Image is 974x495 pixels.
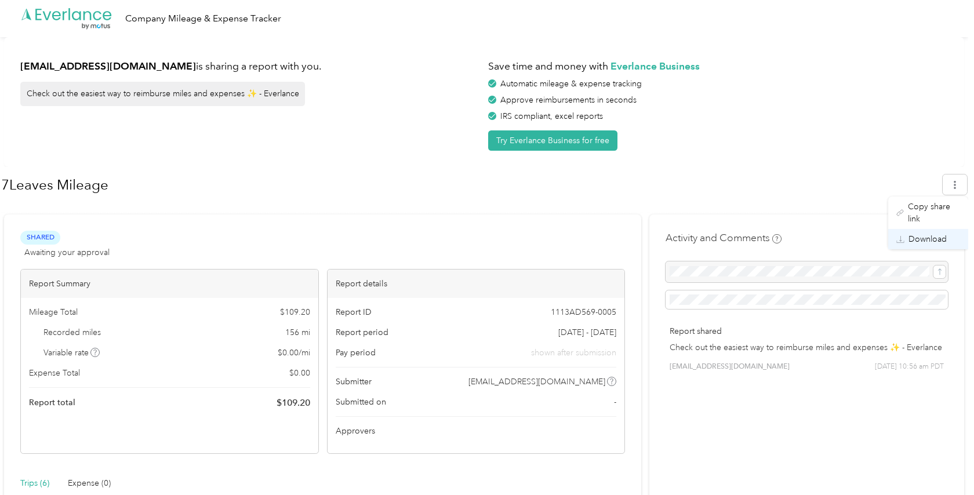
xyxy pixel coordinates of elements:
[614,396,616,408] span: -
[488,130,617,151] button: Try Everlance Business for free
[20,231,60,244] span: Shared
[558,326,616,339] span: [DATE] - [DATE]
[500,111,603,121] span: IRS compliant, excel reports
[278,347,310,359] span: $ 0.00 / mi
[336,306,372,318] span: Report ID
[20,82,305,106] div: Check out the easiest way to reimburse miles and expenses ✨ - Everlance
[20,477,49,490] div: Trips (6)
[43,347,100,359] span: Variable rate
[289,367,310,379] span: $ 0.00
[875,362,944,372] span: [DATE] 10:56 am PDT
[1,171,935,199] h1: 7Leaves Mileage
[488,59,948,74] h1: Save time and money with
[29,306,78,318] span: Mileage Total
[336,425,375,437] span: Approvers
[125,12,281,26] div: Company Mileage & Expense Tracker
[500,95,637,105] span: Approve reimbursements in seconds
[68,477,111,490] div: Expense (0)
[20,60,196,72] strong: [EMAIL_ADDRESS][DOMAIN_NAME]
[280,306,310,318] span: $ 109.20
[20,59,480,74] h1: is sharing a report with you.
[500,79,642,89] span: Automatic mileage & expense tracking
[29,396,75,409] span: Report total
[551,306,616,318] span: 1113AD569-0005
[277,396,310,410] span: $ 109.20
[336,347,376,359] span: Pay period
[336,326,388,339] span: Report period
[610,60,700,72] strong: Everlance Business
[908,233,947,245] span: Download
[336,376,372,388] span: Submitter
[908,201,960,225] span: Copy share link
[670,325,944,337] p: Report shared
[666,231,782,245] h4: Activity and Comments
[468,376,605,388] span: [EMAIL_ADDRESS][DOMAIN_NAME]
[670,362,790,372] span: [EMAIL_ADDRESS][DOMAIN_NAME]
[24,246,110,259] span: Awaiting your approval
[285,326,310,339] span: 156 mi
[336,396,386,408] span: Submitted on
[29,367,80,379] span: Expense Total
[670,341,944,354] p: Check out the easiest way to reimburse miles and expenses ✨ - Everlance
[328,270,625,298] div: Report details
[21,270,318,298] div: Report Summary
[531,347,616,359] span: shown after submission
[43,326,101,339] span: Recorded miles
